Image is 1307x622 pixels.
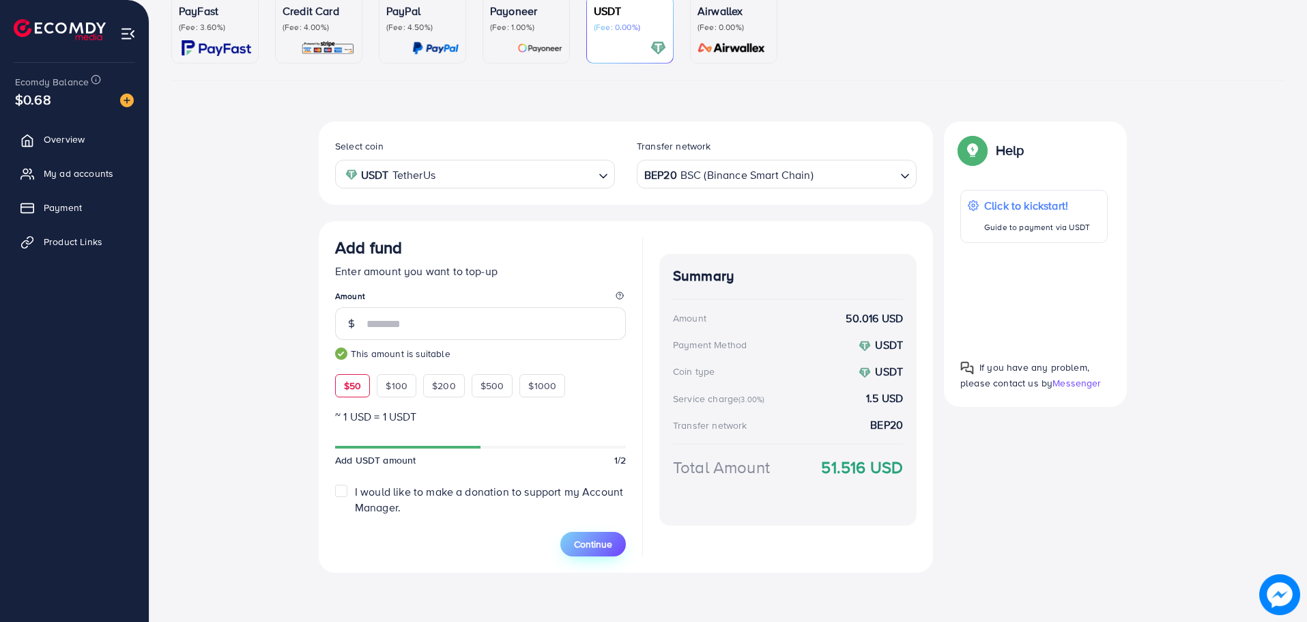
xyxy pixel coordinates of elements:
div: Total Amount [673,455,770,479]
a: Product Links [10,228,139,255]
span: My ad accounts [44,167,113,180]
a: My ad accounts [10,160,139,187]
span: 1/2 [614,453,626,467]
strong: USDT [361,165,389,185]
small: This amount is suitable [335,347,626,361]
p: Guide to payment via USDT [984,219,1090,236]
p: PayFast [179,3,251,19]
label: Select coin [335,139,384,153]
p: Help [996,142,1024,158]
strong: USDT [875,337,903,352]
div: Search for option [637,160,917,188]
p: (Fee: 0.00%) [698,22,770,33]
div: Coin type [673,365,715,378]
span: $200 [432,379,456,393]
img: menu [120,26,136,42]
span: Messenger [1052,376,1101,390]
p: (Fee: 4.50%) [386,22,459,33]
span: Payment [44,201,82,214]
strong: 1.5 USD [866,391,903,406]
span: $500 [480,379,504,393]
span: Add USDT amount [335,453,416,467]
p: Click to kickstart! [984,197,1090,214]
div: Payment Method [673,338,747,352]
span: BSC (Binance Smart Chain) [680,165,814,185]
span: $1000 [528,379,556,393]
span: Overview [44,132,85,146]
img: card [301,40,355,56]
p: Credit Card [283,3,355,19]
span: $50 [344,379,361,393]
img: card [517,40,562,56]
p: Airwallex [698,3,770,19]
input: Search for option [440,164,593,185]
div: Transfer network [673,419,747,432]
p: Enter amount you want to top-up [335,263,626,279]
legend: Amount [335,290,626,307]
img: card [693,40,770,56]
img: coin [859,340,871,352]
p: PayPal [386,3,459,19]
div: Amount [673,311,706,325]
p: (Fee: 1.00%) [490,22,562,33]
span: I would like to make a donation to support my Account Manager. [355,484,623,515]
p: Payoneer [490,3,562,19]
span: $100 [386,379,407,393]
img: coin [345,169,358,181]
span: $0.68 [15,89,51,109]
img: card [182,40,251,56]
strong: 50.016 USD [846,311,903,326]
strong: USDT [875,364,903,379]
p: (Fee: 4.00%) [283,22,355,33]
p: USDT [594,3,666,19]
span: If you have any problem, please contact us by [960,361,1089,390]
p: (Fee: 3.60%) [179,22,251,33]
h3: Add fund [335,238,402,257]
div: Service charge [673,392,769,406]
img: image [120,94,134,107]
img: coin [859,367,871,379]
img: card [412,40,459,56]
p: ~ 1 USD = 1 USDT [335,408,626,425]
button: Continue [560,532,626,556]
span: TetherUs [392,165,435,185]
label: Transfer network [637,139,711,153]
input: Search for option [815,164,895,185]
div: Search for option [335,160,615,188]
img: Popup guide [960,361,974,375]
img: Popup guide [960,138,985,162]
strong: 51.516 USD [821,455,903,479]
strong: BEP20 [870,417,903,433]
img: card [650,40,666,56]
p: (Fee: 0.00%) [594,22,666,33]
small: (3.00%) [738,394,764,405]
img: logo [14,19,106,40]
strong: BEP20 [644,165,677,185]
span: Continue [574,537,612,551]
img: image [1263,578,1296,611]
span: Ecomdy Balance [15,75,89,89]
a: Overview [10,126,139,153]
img: guide [335,348,347,360]
h4: Summary [673,268,903,285]
span: Product Links [44,235,102,249]
a: Payment [10,194,139,221]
